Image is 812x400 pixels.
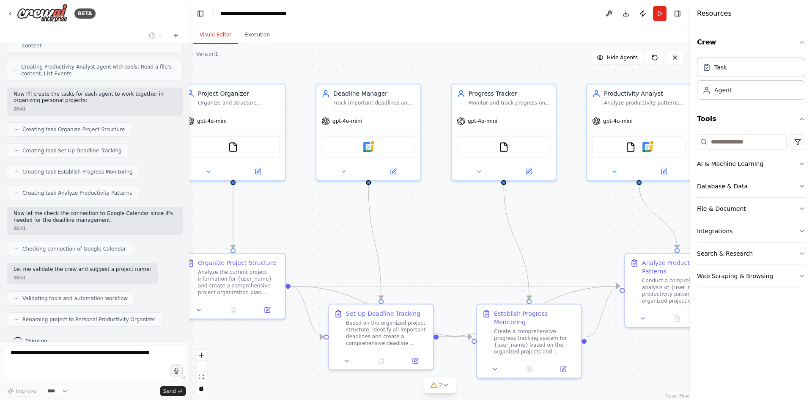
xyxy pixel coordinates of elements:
span: Creating Productivity Analyst agent with tools: Read a file's content, List Events [21,63,176,77]
span: gpt-4o-mini [197,118,227,124]
g: Edge from c6e2b22c-4399-48c4-b9c7-d65b7d49652b to a6868f41-9462-4147-aed0-29e9aa9f2fdf [439,282,620,341]
button: Open in side panel [505,166,552,177]
span: Creating task Analyze Productivity Patterns [22,190,132,196]
g: Edge from d812bfaa-8bcf-41ac-8dfa-f7fe292b6d21 to a00fee48-5028-43a7-9b67-3ef415f025e1 [499,185,533,299]
div: Conduct a comprehensive analysis of {user_name}'s productivity patterns using the organized proje... [642,277,724,304]
div: File & Document [697,204,746,213]
button: Hide Agents [592,51,643,64]
g: Edge from 2e4e1a91-64ce-4ea8-b852-300aa79d7714 to c6e2b22c-4399-48c4-b9c7-d65b7d49652b [291,282,324,341]
g: Edge from 2e4e1a91-64ce-4ea8-b852-300aa79d7714 to a6868f41-9462-4147-aed0-29e9aa9f2fdf [291,282,620,290]
div: Progress Tracker [469,89,551,98]
button: Search & Research [697,243,805,265]
button: Open in side panel [549,364,578,374]
button: Click to speak your automation idea [170,364,183,377]
g: Edge from 925cd82d-49d8-4a17-beb0-399763004c90 to 2e4e1a91-64ce-4ea8-b852-300aa79d7714 [229,185,237,248]
button: Open in side panel [252,305,282,315]
div: Task [714,63,727,72]
div: Crew [697,54,805,107]
button: fit view [196,372,207,383]
div: Deadline Manager [333,89,415,98]
span: Validating tools and automation workflow [22,295,128,302]
button: Visual Editor [193,26,238,44]
div: Project OrganizerOrganize and structure personal projects by creating comprehensive project plans... [180,83,286,181]
button: File & Document [697,198,805,220]
span: Creating task Set Up Deadline Tracking [22,147,122,154]
button: zoom in [196,350,207,361]
span: Checking connection of Google Calendar [22,246,126,252]
div: Analyze Productivity PatternsConduct a comprehensive analysis of {user_name}'s productivity patte... [624,253,730,328]
div: Analyze the current project information for {user_name} and create a comprehensive project organi... [198,269,280,296]
span: gpt-4o-mini [603,118,633,124]
div: Analyze Productivity Patterns [642,259,724,276]
img: FileReadTool [625,142,636,152]
button: 2 [424,378,456,393]
div: Based on the organized project structure, identify all important deadlines and create a comprehen... [346,320,428,347]
div: Integrations [697,227,732,235]
img: Google Calendar [363,142,373,152]
button: AI & Machine Learning [697,153,805,175]
button: Execution [238,26,277,44]
button: Integrations [697,220,805,242]
button: toggle interactivity [196,383,207,394]
span: Renaming project to Personal Productivity Organizer [22,316,155,323]
div: Productivity Analyst [604,89,686,98]
g: Edge from a00fee48-5028-43a7-9b67-3ef415f025e1 to a6868f41-9462-4147-aed0-29e9aa9f2fdf [587,282,620,341]
button: Open in side panel [640,166,688,177]
img: FileReadTool [228,142,238,152]
div: 08:41 [14,106,176,112]
span: Thinking... [25,338,52,345]
button: No output available [215,305,251,315]
button: Crew [697,30,805,54]
div: Set Up Deadline TrackingBased on the organized project structure, identify all important deadline... [328,303,434,370]
button: Hide left sidebar [195,8,206,19]
h4: Resources [697,8,732,19]
button: No output available [659,313,695,323]
button: zoom out [196,361,207,372]
g: Edge from c6e2b22c-4399-48c4-b9c7-d65b7d49652b to a00fee48-5028-43a7-9b67-3ef415f025e1 [439,333,472,341]
div: 08:41 [14,225,176,232]
nav: breadcrumb [220,9,305,18]
div: Version 1 [196,51,218,58]
button: Web Scraping & Browsing [697,265,805,287]
button: Open in side panel [401,356,430,366]
button: Open in side panel [234,166,282,177]
p: Let me validate the crew and suggest a project name: [14,266,151,273]
button: Improve [3,386,40,397]
span: Send [163,388,176,394]
div: Database & Data [697,182,748,190]
div: Deadline ManagerTrack important deadlines and create strategic reminders for {user_name}, ensurin... [315,83,421,181]
div: Create a comprehensive progress tracking system for {user_name} based on the organized projects a... [494,328,576,355]
div: React Flow controls [196,350,207,394]
button: Send [160,386,186,396]
div: Set Up Deadline Tracking [346,309,420,318]
a: React Flow attribution [666,394,689,398]
button: Tools [697,107,805,131]
div: Web Scraping & Browsing [697,272,773,280]
img: FileReadTool [499,142,509,152]
div: AI & Machine Learning [697,160,763,168]
span: Improve [16,388,36,394]
div: Organize Project StructureAnalyze the current project information for {user_name} and create a co... [180,253,286,319]
span: gpt-4o-mini [332,118,362,124]
div: Search & Research [697,249,753,258]
button: No output available [363,356,399,366]
div: Establish Progress MonitoringCreate a comprehensive progress tracking system for {user_name} base... [476,303,582,378]
g: Edge from f5d369c9-f533-4151-906a-48dd4cf58892 to a6868f41-9462-4147-aed0-29e9aa9f2fdf [635,185,681,248]
img: Logo [17,4,68,23]
div: Tools [697,131,805,294]
p: Now I'll create the tasks for each agent to work together in organizing personal projects: [14,91,176,104]
div: Organize and structure personal projects by creating comprehensive project plans, breaking down l... [198,99,280,106]
div: Project Organizer [198,89,280,98]
button: Start a new chat [169,30,183,41]
g: Edge from 093779ed-4ab8-4054-8ded-fdea568df4ff to c6e2b22c-4399-48c4-b9c7-d65b7d49652b [364,185,385,299]
div: Monitor and track progress on personal goals for {user_name}, maintaining detailed records of ach... [469,99,551,106]
div: Organize Project Structure [198,259,276,267]
div: Progress TrackerMonitor and track progress on personal goals for {user_name}, maintaining detaile... [451,83,557,181]
div: Analyze productivity patterns and provide actionable insights to help {user_name} optimize focus,... [604,99,686,106]
div: Track important deadlines and create strategic reminders for {user_name}, ensuring no critical da... [333,99,415,106]
div: Agent [714,86,732,94]
span: Creating task Establish Progress Monitoring [22,168,133,175]
button: Open in side panel [369,166,417,177]
p: Now let me check the connection to Google Calendar since it's needed for the deadline management: [14,210,176,223]
button: No output available [511,364,547,374]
